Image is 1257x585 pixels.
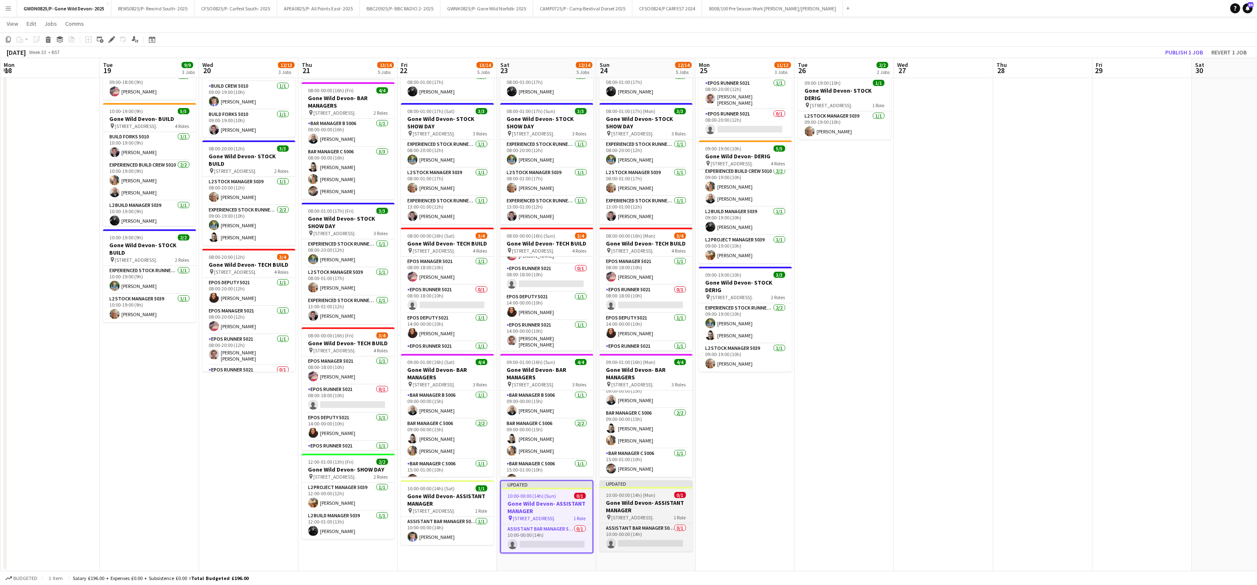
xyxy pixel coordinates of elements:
[674,359,686,365] span: 4/4
[111,0,194,17] button: REWS0825/P- Rewind South- 2025
[376,459,388,465] span: 2/2
[102,66,113,75] span: 19
[103,201,196,229] app-card-role: L2 Build Manager 50391/110:00-19:00 (9h)[PERSON_NAME]
[574,515,586,521] span: 1 Role
[194,0,277,17] button: CFSO0825/P- Carfest South- 2025
[103,132,196,160] app-card-role: Build Forks 50101/110:00-19:00 (9h)[PERSON_NAME]
[473,381,487,388] span: 3 Roles
[314,347,356,354] span: [STREET_ADDRESS].
[302,147,395,199] app-card-role: Bar Manager C 50063/308:00-00:00 (16h)[PERSON_NAME][PERSON_NAME][PERSON_NAME]
[500,480,593,553] div: Updated10:00-00:00 (14h) (Sun)0/1Gone Wild Devon- ASSISTANT MANAGER [STREET_ADDRESS].1 RoleAssist...
[277,145,289,152] span: 3/3
[202,334,295,365] app-card-role: EPOS Runner 50211/108:00-20:00 (12h)[PERSON_NAME] [PERSON_NAME]
[23,18,39,29] a: Edit
[300,66,312,75] span: 21
[103,160,196,201] app-card-role: Experienced Build Crew 50102/210:00-19:00 (9h)[PERSON_NAME][PERSON_NAME]
[401,61,408,69] span: Fri
[178,108,189,114] span: 5/5
[214,269,257,275] span: [STREET_ADDRESS].
[401,285,494,313] app-card-role: EPOS Runner 50210/108:00-18:00 (10h)
[600,228,693,351] app-job-card: 08:00-00:00 (16h) (Mon)3/4Gone Wild Devon- TECH BUILD [STREET_ADDRESS].4 RolesEPOS Manager 50211/...
[103,229,196,322] app-job-card: 10:00-19:00 (9h)2/2Gone Wild Devon- STOCK BUILD [STREET_ADDRESS].2 RolesExperienced Stock Runner ...
[52,49,60,55] div: BST
[898,61,908,69] span: Wed
[1208,47,1250,58] button: Revert 1 job
[600,140,693,168] app-card-role: Experienced Stock Runner 50121/108:00-20:00 (12h)[PERSON_NAME]
[115,257,157,263] span: [STREET_ADDRESS].
[413,248,455,254] span: [STREET_ADDRESS].
[308,208,354,214] span: 08:00-01:00 (17h) (Fri)
[798,75,891,140] app-job-card: 09:00-19:00 (10h)1/1Gone Wild Devon- STOCK DERIG [STREET_ADDRESS].1 RoleL2 Stock Manager 50391/10...
[873,80,885,86] span: 1/1
[500,140,593,168] app-card-role: Experienced Stock Runner 50121/108:00-20:00 (12h)[PERSON_NAME]
[302,466,395,473] h3: Gone Wild Devon- SHOW DAY
[401,115,494,130] h3: Gone Wild Devon- STOCK SHOW DAY
[302,413,395,441] app-card-role: EPOS Deputy 50211/114:00-00:00 (10h)[PERSON_NAME]
[877,69,890,75] div: 2 Jobs
[302,203,395,324] app-job-card: 08:00-01:00 (17h) (Fri)3/3Gone Wild Devon- STOCK SHOW DAY [STREET_ADDRESS].3 RolesExperienced Sto...
[110,234,143,241] span: 10:00-19:00 (9h)
[476,359,487,365] span: 4/4
[302,94,395,109] h3: Gone Wild Devon- BAR MANAGERS
[699,344,792,372] app-card-role: L2 Stock Manager 50391/109:00-19:00 (10h)[PERSON_NAME]
[600,61,610,69] span: Sun
[178,234,189,241] span: 2/2
[771,294,785,300] span: 2 Roles
[672,381,686,388] span: 3 Roles
[209,254,245,260] span: 08:00-20:00 (12h)
[302,215,395,230] h3: Gone Wild Devon- STOCK SHOW DAY
[277,254,289,260] span: 3/4
[302,82,395,199] div: 08:00-00:00 (16h) (Fri)4/4Gone Wild Devon- BAR MANAGERS [STREET_ADDRESS].2 RolesBar Manager B 500...
[302,268,395,296] app-card-role: L2 Stock Manager 50391/108:00-01:00 (17h)[PERSON_NAME]
[209,145,245,152] span: 08:00-20:00 (12h)
[103,61,113,69] span: Tue
[500,354,593,477] div: 09:00-01:00 (16h) (Sun)4/4Gone Wild Devon- BAR MANAGERS [STREET_ADDRESS].3 RolesBar Manager B 500...
[507,233,556,239] span: 08:00-00:00 (16h) (Sun)
[500,419,593,459] app-card-role: Bar Manager C 50062/209:00-00:00 (15h)[PERSON_NAME][PERSON_NAME]
[600,480,693,552] app-job-card: Updated10:00-00:00 (14h) (Mon)0/1Gone Wild Devon- ASSISTANT MANAGER [STREET_ADDRESS].1 RoleAssist...
[202,249,295,372] div: 08:00-20:00 (12h)3/4Gone Wild Devon- TECH BUILD [STREET_ADDRESS].4 RolesEPOS Deputy 50211/108:00-...
[17,0,111,17] button: GWDN0825/P- Gone Wild Devon- 2025
[699,109,792,138] app-card-role: EPOS Runner 50210/108:00-20:00 (12h)
[606,359,656,365] span: 09:00-01:00 (16h) (Mon)
[374,474,388,480] span: 2 Roles
[413,508,455,514] span: [STREET_ADDRESS].
[699,235,792,263] app-card-role: L2 Project Manager 50391/109:00-19:00 (10h)[PERSON_NAME]
[374,230,388,236] span: 3 Roles
[302,483,395,511] app-card-role: L2 Project Manager 50391/112:00-00:00 (12h)[PERSON_NAME]
[674,233,686,239] span: 3/4
[314,474,356,480] span: [STREET_ADDRESS].
[674,492,686,498] span: 0/1
[476,108,487,114] span: 3/3
[277,0,360,17] button: APEA0825/P- All Points East- 2025
[401,391,494,419] app-card-role: Bar Manager B 50061/109:00-00:00 (15h)[PERSON_NAME]
[202,306,295,334] app-card-role: EPOS Manager 50211/108:00-20:00 (12h)[PERSON_NAME]
[7,48,26,57] div: [DATE]
[533,0,632,17] button: CAMP0725/P - Camp Bestival Dorset 2025
[103,115,196,123] h3: Gone Wild Devon- BUILD
[873,102,885,108] span: 1 Role
[401,354,494,477] div: 09:00-01:00 (16h) (Sat)4/4Gone Wild Devon- BAR MANAGERS [STREET_ADDRESS].3 RolesBar Manager B 500...
[632,0,702,17] button: CFSO0824/P CARFEST 2024
[711,160,753,167] span: [STREET_ADDRESS].
[476,485,487,492] span: 1/1
[575,233,587,239] span: 3/4
[600,103,693,224] app-job-card: 08:00-01:00 (17h) (Mon)3/3Gone Wild Devon- STOCK SHOW DAY [STREET_ADDRESS].3 RolesExperienced Sto...
[473,248,487,254] span: 4 Roles
[400,66,408,75] span: 22
[27,49,48,55] span: Week 33
[201,66,213,75] span: 20
[477,69,493,75] div: 5 Jobs
[44,20,57,27] span: Jobs
[1194,66,1205,75] span: 30
[674,108,686,114] span: 3/3
[600,366,693,381] h3: Gone Wild Devon- BAR MANAGERS
[500,103,593,224] app-job-card: 08:00-01:00 (17h) (Sun)3/3Gone Wild Devon- STOCK SHOW DAY [STREET_ADDRESS].3 RolesExperienced Sto...
[500,196,593,224] app-card-role: Experienced Stock Runner 50121/113:00-01:00 (12h)[PERSON_NAME]
[574,493,586,499] span: 0/1
[810,102,853,108] span: [STREET_ADDRESS].
[202,152,295,167] h3: Gone Wild Devon- STOCK BUILD
[500,391,593,419] app-card-role: Bar Manager B 50061/109:00-00:00 (15h)[PERSON_NAME]
[473,130,487,137] span: 3 Roles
